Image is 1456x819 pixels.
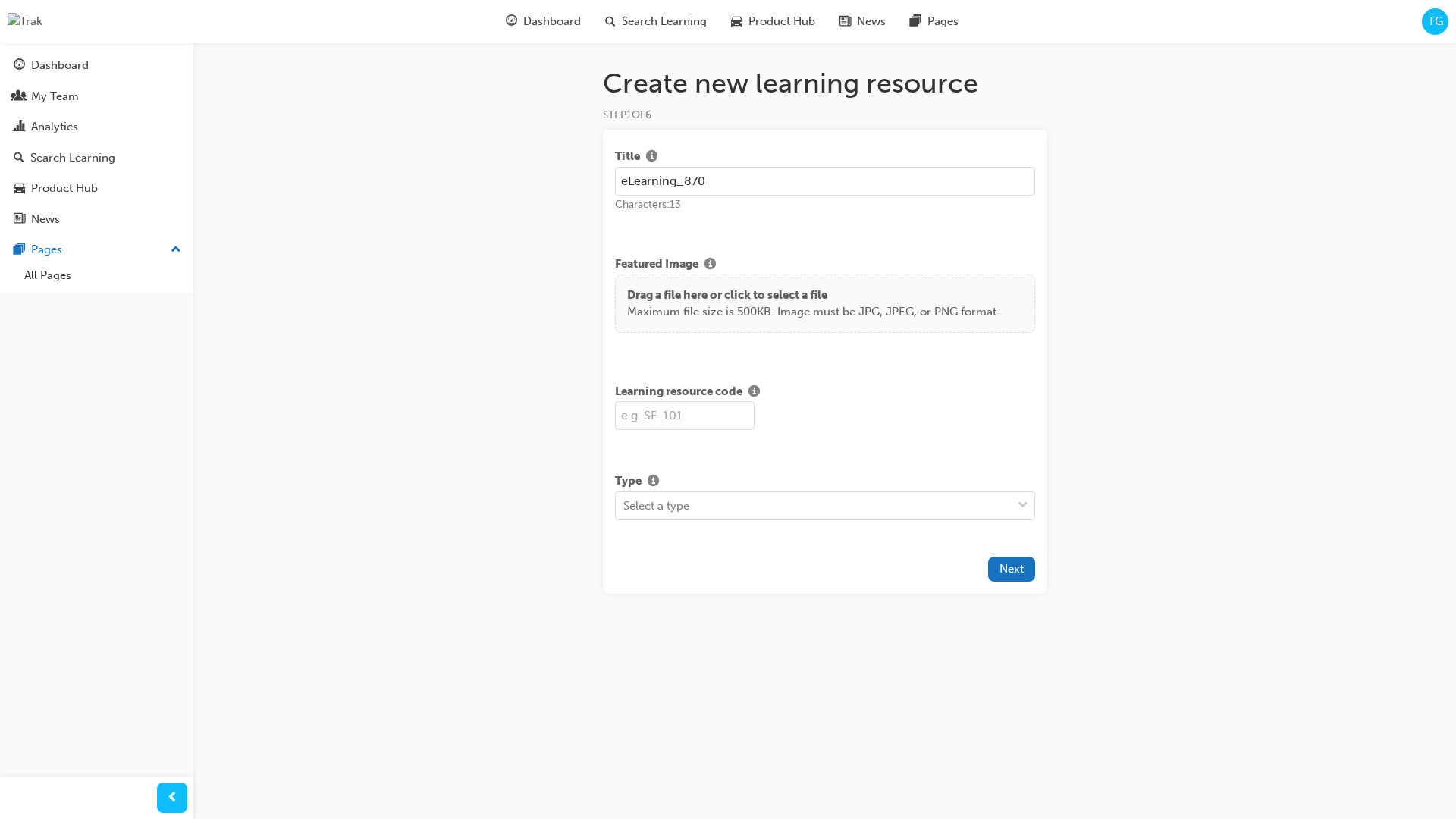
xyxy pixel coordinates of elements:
a: Dashboard [6,52,187,80]
button: DashboardMy TeamAnalyticsSearch LearningProduct HubNews [6,49,187,236]
div: Product Hub [31,180,98,197]
span: pages-icon [910,12,921,31]
span: TG [1428,13,1443,30]
div: My Team [31,88,79,105]
div: Analytics [31,118,78,136]
div: Select a type [623,497,689,514]
a: search-iconSearch Learning [593,6,719,37]
div: News [31,211,60,228]
span: chart-icon [14,121,25,134]
span: Search Learning [622,13,707,30]
span: Learning resource code [615,383,742,402]
a: car-iconProduct Hub [719,6,827,37]
a: news-iconNews [827,6,898,37]
span: news-icon [839,12,851,31]
span: Type [615,472,642,491]
p: Maximum file size is 500KB. Image must be JPG, JPEG, or PNG format. [627,303,999,321]
span: down-icon [1018,496,1028,516]
span: Featured Image [615,256,698,275]
p: Drag a file here or click to select a file [627,287,999,304]
div: Pages [31,241,62,259]
a: My Team [6,83,187,111]
span: car-icon [14,182,25,196]
button: Show info [640,148,664,167]
img: Trak [8,13,42,30]
button: TG [1422,8,1448,35]
button: Pages [6,236,187,264]
span: guage-icon [506,12,517,31]
input: e.g. SF-101 [615,401,755,430]
div: Dashboard [31,57,89,74]
span: Product Hub [748,13,815,30]
span: news-icon [14,213,25,227]
button: Show info [742,383,766,402]
a: All Pages [18,264,187,287]
a: Analytics [6,113,187,141]
span: Characters: 13 [615,198,681,211]
span: Pages [927,13,959,30]
button: Next [988,557,1035,582]
span: info-icon [748,386,760,400]
span: Dashboard [523,13,581,30]
div: Search Learning [30,149,115,167]
span: info-icon [648,475,659,489]
span: info-icon [704,259,716,272]
span: STEP 1 OF 6 [603,108,651,121]
span: up-icon [171,240,181,260]
a: Product Hub [6,174,187,202]
span: Next [999,562,1024,576]
a: pages-iconPages [898,6,971,37]
span: info-icon [646,151,657,165]
span: guage-icon [14,59,25,73]
input: e.g. Sales Fundamentals [615,167,1035,196]
button: Show info [698,256,722,275]
button: Show info [642,472,665,491]
a: News [6,206,187,234]
a: Search Learning [6,144,187,172]
span: car-icon [731,12,742,31]
a: guage-iconDashboard [494,6,593,37]
span: pages-icon [14,243,25,257]
h1: Create new learning resource [603,67,1047,100]
div: Drag a file here or click to select a fileMaximum file size is 500KB. Image must be JPG, JPEG, or... [615,275,1035,333]
span: search-icon [14,152,24,165]
span: Title [615,148,640,167]
span: prev-icon [167,789,178,808]
span: search-icon [605,12,616,31]
span: News [857,13,886,30]
span: people-icon [14,90,25,104]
